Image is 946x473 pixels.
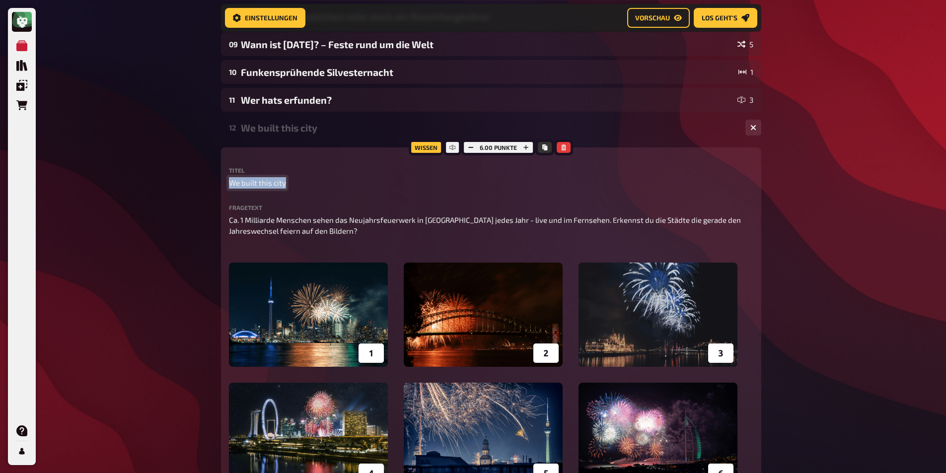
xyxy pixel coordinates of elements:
div: Wissen [409,139,443,155]
span: Einstellungen [245,14,297,21]
span: Los geht's [702,14,737,21]
div: Wer hats erfunden? [241,94,733,106]
span: Vorschau [635,14,670,21]
div: 12 [229,123,237,132]
button: Einstellungen [225,8,305,28]
label: Titel [229,167,753,173]
div: 5 [737,40,753,48]
button: Kopieren [538,142,552,153]
label: Fragetext [229,204,753,210]
span: Ca. 1 Milliarde Menschen sehen das Neujahrsfeuerwerk in [GEOGRAPHIC_DATA] jedes Jahr - live und i... [229,215,742,236]
div: 3 [737,96,753,104]
span: We built this city [229,177,286,189]
div: 6.00 Punkte [461,139,535,155]
div: 11 [229,95,237,104]
button: Vorschau [627,8,690,28]
div: Funkensprühende Silvesternacht [241,67,734,78]
button: Los geht's [694,8,757,28]
div: We built this city [241,122,737,134]
div: 10 [229,68,237,76]
div: 1 [738,68,753,76]
div: Wann ist [DATE]? – Feste rund um die Welt [241,39,733,50]
div: 09 [229,40,237,49]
